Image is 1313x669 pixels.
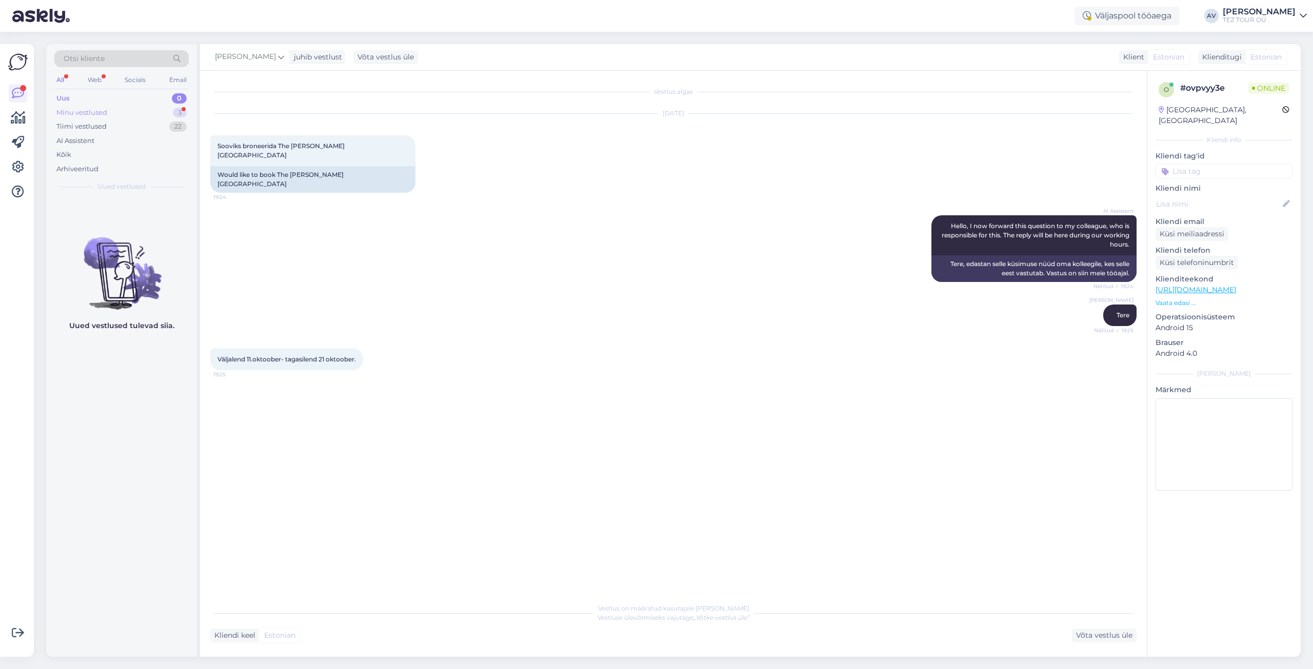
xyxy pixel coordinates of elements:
[1159,105,1282,126] div: [GEOGRAPHIC_DATA], [GEOGRAPHIC_DATA]
[1156,198,1281,210] input: Lisa nimi
[1223,8,1307,24] a: [PERSON_NAME]TEZ TOUR OÜ
[290,52,342,63] div: juhib vestlust
[1156,183,1292,194] p: Kliendi nimi
[1119,52,1144,63] div: Klient
[1156,322,1292,333] p: Android 15
[64,53,105,64] span: Otsi kliente
[54,73,66,87] div: All
[1156,256,1238,270] div: Küsi telefoninumbrit
[1223,16,1296,24] div: TEZ TOUR OÜ
[1156,135,1292,145] div: Kliendi info
[123,73,148,87] div: Socials
[1075,7,1180,25] div: Väljaspool tööaega
[217,142,345,159] span: Sooviks broneerida The [PERSON_NAME][GEOGRAPHIC_DATA]
[56,121,107,132] div: Tiimi vestlused
[1156,164,1292,179] input: Lisa tag
[264,630,295,641] span: Estonian
[169,121,187,132] div: 22
[1093,282,1133,290] span: Nähtud ✓ 19:24
[86,73,104,87] div: Web
[693,614,750,621] i: „Võtke vestlus üle”
[215,51,276,63] span: [PERSON_NAME]
[56,93,70,104] div: Uus
[1198,52,1242,63] div: Klienditugi
[1156,369,1292,378] div: [PERSON_NAME]
[1204,9,1219,23] div: AV
[353,50,418,64] div: Võta vestlus üle
[172,93,187,104] div: 0
[1156,216,1292,227] p: Kliendi email
[1156,274,1292,285] p: Klienditeekond
[1156,384,1292,395] p: Märkmed
[1156,348,1292,359] p: Android 4.0
[56,108,107,118] div: Minu vestlused
[210,166,415,193] div: Would like to book The [PERSON_NAME][GEOGRAPHIC_DATA]
[1164,86,1169,93] span: o
[1156,245,1292,256] p: Kliendi telefon
[1089,296,1133,304] span: [PERSON_NAME]
[598,614,750,621] span: Vestluse ülevõtmiseks vajutage
[210,109,1137,118] div: [DATE]
[213,371,252,378] span: 19:25
[213,193,252,201] span: 19:24
[1180,82,1248,94] div: # ovpvyy3e
[1153,52,1184,63] span: Estonian
[210,87,1137,96] div: Vestlus algas
[167,73,189,87] div: Email
[1250,52,1282,63] span: Estonian
[56,136,94,146] div: AI Assistent
[69,320,174,331] p: Uued vestlused tulevad siia.
[598,604,749,612] span: Vestlus on määratud kasutajale [PERSON_NAME]
[1156,298,1292,308] p: Vaata edasi ...
[56,150,71,160] div: Kõik
[1156,312,1292,322] p: Operatsioonisüsteem
[942,222,1131,248] span: Hello, I now forward this question to my colleague, who is responsible for this. The reply will b...
[98,182,146,191] span: Uued vestlused
[931,255,1137,282] div: Tere, edastan selle küsimuse nüüd oma kolleegile, kes selle eest vastutab. Vastus on siin meie tö...
[1117,311,1129,319] span: Tere
[1156,285,1236,294] a: [URL][DOMAIN_NAME]
[210,630,255,641] div: Kliendi keel
[56,164,98,174] div: Arhiveeritud
[1156,337,1292,348] p: Brauser
[1156,151,1292,161] p: Kliendi tag'id
[1094,327,1133,334] span: Nähtud ✓ 19:25
[1095,207,1133,215] span: AI Assistent
[1223,8,1296,16] div: [PERSON_NAME]
[1248,83,1289,94] span: Online
[1072,629,1137,642] div: Võta vestlus üle
[46,219,197,311] img: No chats
[8,52,28,72] img: Askly Logo
[1156,227,1228,241] div: Küsi meiliaadressi
[217,355,356,363] span: Väljalend 11.oktoober- tagasilend 21 oktoober.
[173,108,187,118] div: 3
